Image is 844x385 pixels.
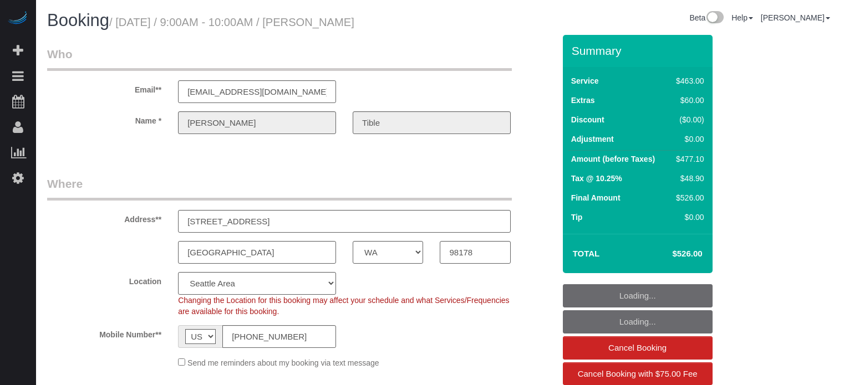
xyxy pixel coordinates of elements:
a: Cancel Booking [563,336,713,360]
legend: Who [47,46,512,71]
label: Discount [571,114,604,125]
div: $0.00 [672,134,704,145]
span: Cancel Booking with $75.00 Fee [578,369,698,378]
label: Tax @ 10.25% [571,173,622,184]
strong: Total [573,249,600,258]
input: Mobile Number** [222,325,336,348]
label: Service [571,75,599,86]
small: / [DATE] / 9:00AM - 10:00AM / [PERSON_NAME] [109,16,354,28]
label: Adjustment [571,134,614,145]
input: Last Name** [353,111,511,134]
div: $48.90 [672,173,704,184]
h3: Summary [572,44,707,57]
label: Amount (before Taxes) [571,153,655,165]
div: $60.00 [672,95,704,106]
div: $477.10 [672,153,704,165]
label: Name * [39,111,170,126]
img: New interface [705,11,724,25]
a: Help [731,13,753,22]
div: $0.00 [672,212,704,223]
a: [PERSON_NAME] [761,13,830,22]
span: Send me reminders about my booking via text message [187,358,379,367]
div: $463.00 [672,75,704,86]
label: Extras [571,95,595,106]
input: First Name** [178,111,336,134]
span: Changing the Location for this booking may affect your schedule and what Services/Frequencies are... [178,296,509,316]
label: Final Amount [571,192,621,203]
label: Location [39,272,170,287]
span: Booking [47,11,109,30]
input: Zip Code** [440,241,510,264]
label: Tip [571,212,583,223]
div: ($0.00) [672,114,704,125]
h4: $526.00 [639,249,702,259]
label: Mobile Number** [39,325,170,340]
img: Automaid Logo [7,11,29,27]
a: Beta [689,13,724,22]
legend: Where [47,176,512,201]
div: $526.00 [672,192,704,203]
